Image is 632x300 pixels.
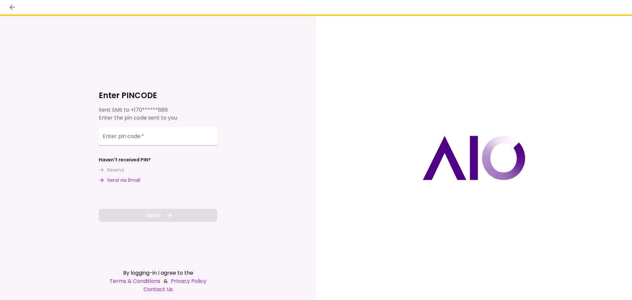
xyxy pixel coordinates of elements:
a: Contact Us [99,285,217,293]
button: back [7,2,18,13]
button: Send [99,209,217,222]
div: Haven't received PIN? [99,156,151,163]
h1: Enter PINCODE [99,90,217,101]
button: Resend [99,167,124,174]
a: Privacy Policy [171,277,206,285]
div: Sent SMS to Enter the pin code sent to you [99,106,217,122]
button: Send via Email [99,177,140,184]
div: & [99,277,217,285]
img: AIO logo [423,136,525,180]
div: By logging-in I agree to the [99,269,217,277]
span: Send [145,211,160,220]
a: Terms & Conditions [110,277,160,285]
